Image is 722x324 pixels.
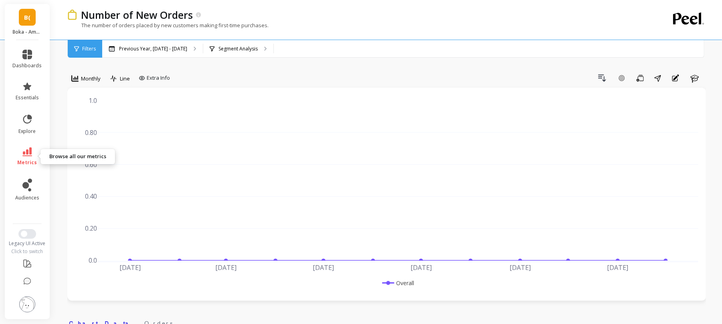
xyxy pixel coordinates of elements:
p: Boka - Amazon (Essor) [13,29,42,35]
span: Filters [82,46,96,52]
span: dashboards [13,62,42,69]
p: Segment Analysis [218,46,258,52]
span: essentials [16,95,39,101]
span: Extra Info [147,74,170,82]
p: Previous Year, [DATE] - [DATE] [119,46,187,52]
span: explore [19,128,36,135]
div: Legacy UI Active [5,240,50,247]
span: B( [24,13,30,22]
span: Line [120,75,130,83]
span: Monthly [81,75,101,83]
button: Switch to New UI [18,229,36,239]
span: audiences [15,195,39,201]
span: metrics [18,159,37,166]
img: profile picture [19,296,35,312]
p: Number of New Orders [81,8,193,22]
img: header icon [67,10,77,20]
div: Click to switch [5,248,50,255]
p: The number of orders placed by new customers making first-time purchases. [67,22,269,29]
